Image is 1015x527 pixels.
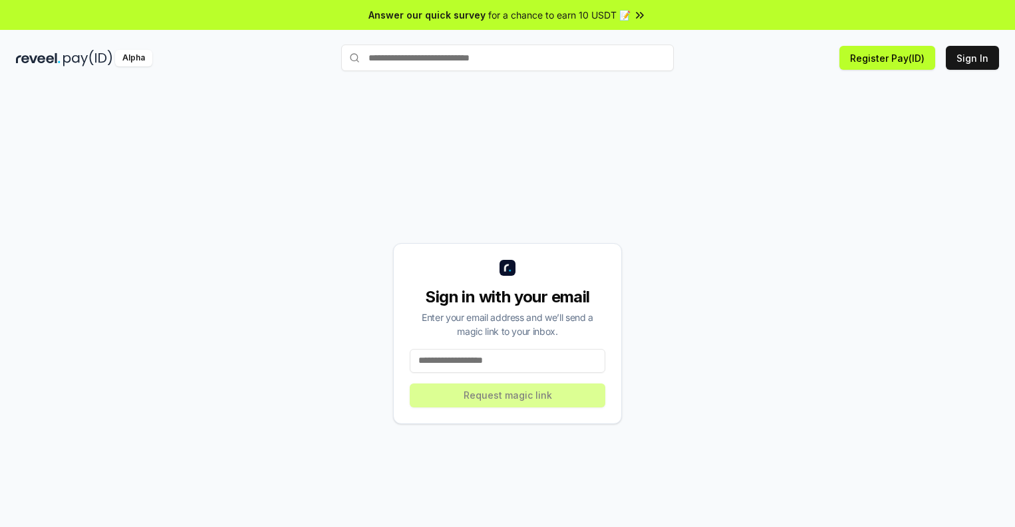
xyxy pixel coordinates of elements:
span: for a chance to earn 10 USDT 📝 [488,8,631,22]
button: Register Pay(ID) [839,46,935,70]
span: Answer our quick survey [368,8,486,22]
button: Sign In [946,46,999,70]
div: Alpha [115,50,152,66]
div: Enter your email address and we’ll send a magic link to your inbox. [410,310,605,338]
div: Sign in with your email [410,286,605,308]
img: logo_small [500,260,515,276]
img: pay_id [63,50,112,66]
img: reveel_dark [16,50,61,66]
